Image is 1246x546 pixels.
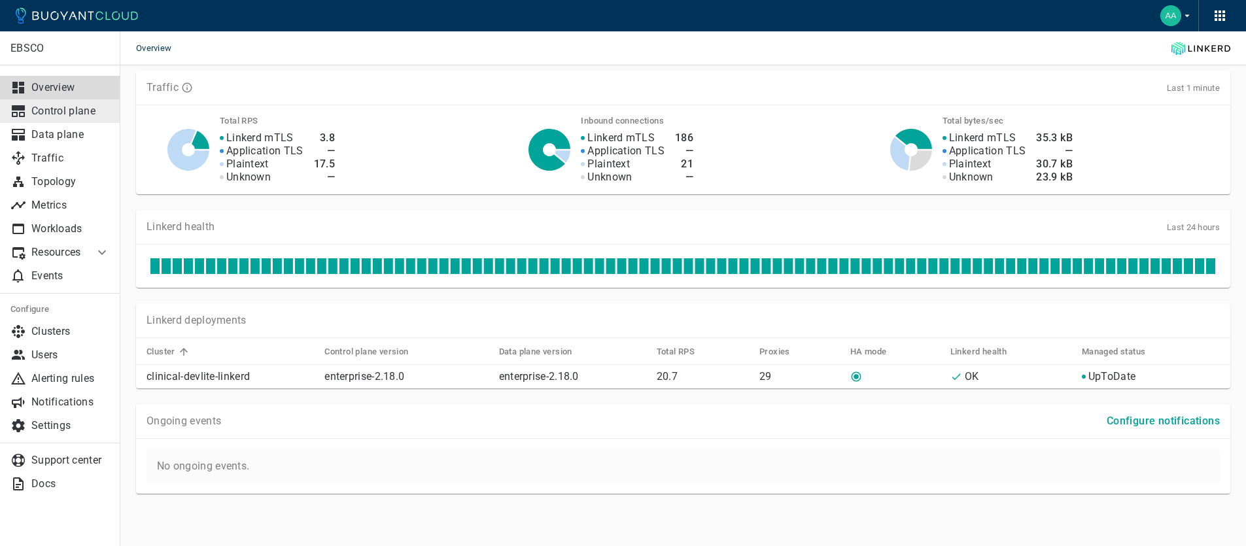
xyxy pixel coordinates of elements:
[136,31,187,65] span: Overview
[675,131,693,145] h4: 186
[675,158,693,171] h4: 21
[31,175,110,188] p: Topology
[759,347,790,357] h5: Proxies
[31,222,110,235] p: Workloads
[226,131,294,145] p: Linkerd mTLS
[31,105,110,118] p: Control plane
[1036,158,1073,171] h4: 30.7 kB
[1036,171,1073,184] h4: 23.9 kB
[226,145,303,158] p: Application TLS
[1088,370,1135,383] p: UpToDate
[657,346,712,358] span: Total RPS
[675,145,693,158] h4: —
[1036,145,1073,158] h4: —
[314,131,336,145] h4: 3.8
[147,346,192,358] span: Cluster
[1101,414,1225,426] a: Configure notifications
[759,370,840,383] p: 29
[147,347,175,357] h5: Cluster
[1107,415,1220,428] h4: Configure notifications
[950,347,1007,357] h5: Linkerd health
[147,415,221,428] p: Ongoing events
[314,145,336,158] h4: —
[10,304,110,315] h5: Configure
[587,131,655,145] p: Linkerd mTLS
[587,158,630,171] p: Plaintext
[850,347,887,357] h5: HA mode
[147,220,215,233] p: Linkerd health
[675,171,693,184] h4: —
[1082,346,1163,358] span: Managed status
[31,199,110,212] p: Metrics
[147,449,1220,483] p: No ongoing events.
[31,349,110,362] p: Users
[31,269,110,282] p: Events
[147,370,314,383] p: clinical-devlite-linkerd
[949,131,1016,145] p: Linkerd mTLS
[31,81,110,94] p: Overview
[1167,222,1220,232] span: Last 24 hours
[324,347,408,357] h5: Control plane version
[657,370,749,383] p: 20.7
[147,314,247,327] p: Linkerd deployments
[950,346,1024,358] span: Linkerd health
[949,158,992,171] p: Plaintext
[226,158,269,171] p: Plaintext
[499,347,572,357] h5: Data plane version
[226,171,271,184] p: Unknown
[314,158,336,171] h4: 17.5
[1160,5,1181,26] img: Abed Arnaout
[31,325,110,338] p: Clusters
[314,171,336,184] h4: —
[1082,347,1146,357] h5: Managed status
[31,396,110,409] p: Notifications
[10,42,109,55] p: EBSCO
[850,346,904,358] span: HA mode
[587,145,665,158] p: Application TLS
[147,81,179,94] p: Traffic
[1167,83,1220,93] span: Last 1 minute
[949,171,994,184] p: Unknown
[1101,409,1225,433] button: Configure notifications
[587,171,632,184] p: Unknown
[499,346,589,358] span: Data plane version
[1036,131,1073,145] h4: 35.3 kB
[31,152,110,165] p: Traffic
[31,419,110,432] p: Settings
[499,370,579,383] a: enterprise-2.18.0
[31,128,110,141] p: Data plane
[31,246,84,259] p: Resources
[949,145,1026,158] p: Application TLS
[31,477,110,490] p: Docs
[324,370,404,383] a: enterprise-2.18.0
[965,370,979,383] p: OK
[31,372,110,385] p: Alerting rules
[31,454,110,467] p: Support center
[759,346,807,358] span: Proxies
[181,82,193,94] svg: TLS data is compiled from traffic seen by Linkerd proxies. RPS and TCP bytes reflect both inbound...
[324,346,425,358] span: Control plane version
[657,347,695,357] h5: Total RPS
